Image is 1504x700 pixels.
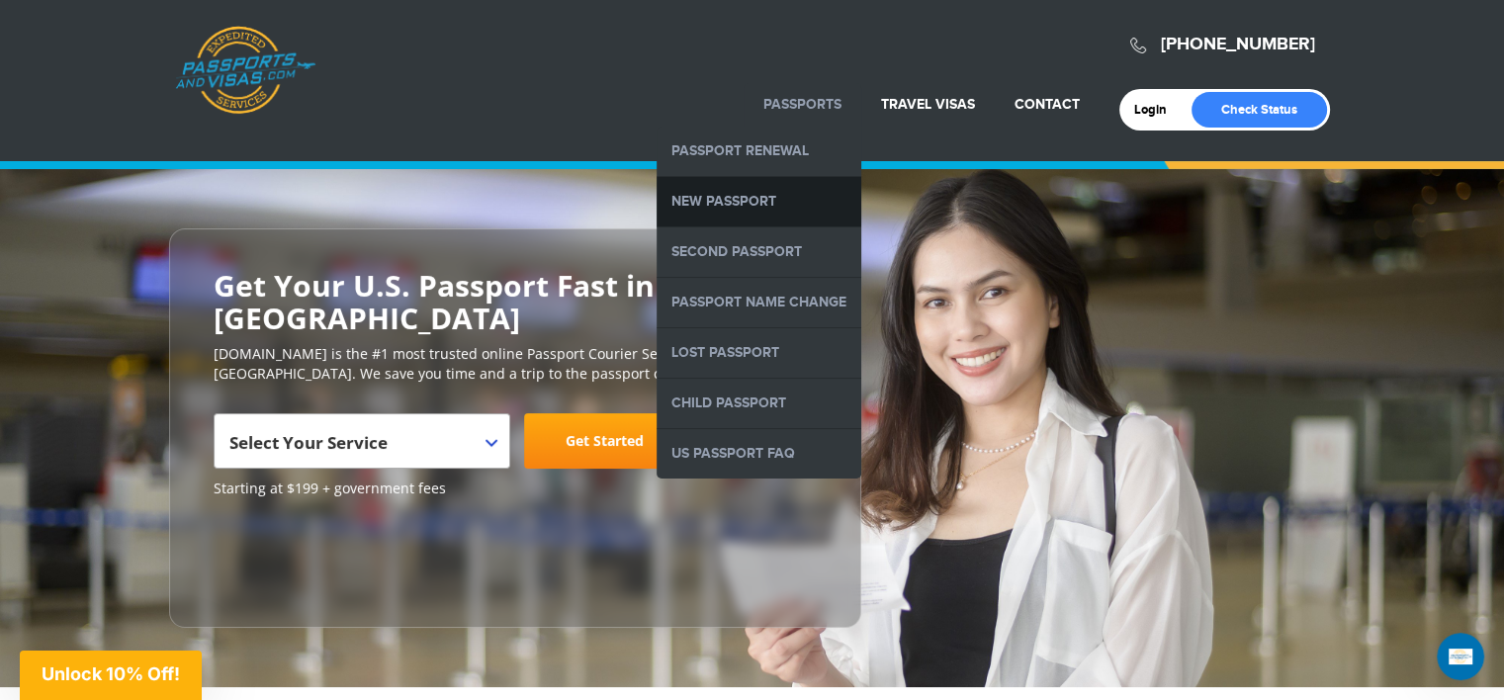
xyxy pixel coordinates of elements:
a: Lost Passport [657,328,861,378]
iframe: Intercom live chat [1437,633,1484,680]
a: Travel Visas [881,96,975,113]
a: Login [1134,102,1181,118]
a: Passports [763,96,841,113]
a: Child Passport [657,379,861,428]
a: [PHONE_NUMBER] [1161,34,1315,55]
iframe: Customer reviews powered by Trustpilot [214,508,362,607]
a: Passports & [DOMAIN_NAME] [175,26,315,115]
a: Passport Name Change [657,278,861,327]
span: Starting at $199 + government fees [214,479,817,498]
p: [DOMAIN_NAME] is the #1 most trusted online Passport Courier Service in [GEOGRAPHIC_DATA]. We sav... [214,344,817,384]
span: Select Your Service [229,421,489,477]
span: Select Your Service [229,431,388,454]
span: Unlock 10% Off! [42,663,180,684]
a: Contact [1015,96,1080,113]
a: New Passport [657,177,861,226]
a: Get Started [524,413,686,469]
span: Select Your Service [214,413,510,469]
a: US Passport FAQ [657,429,861,479]
a: Passport Renewal [657,127,861,176]
h2: Get Your U.S. Passport Fast in [GEOGRAPHIC_DATA] [214,269,817,334]
div: Unlock 10% Off! [20,651,202,700]
a: Check Status [1192,92,1327,128]
a: Second Passport [657,227,861,277]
